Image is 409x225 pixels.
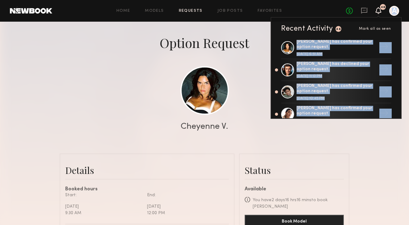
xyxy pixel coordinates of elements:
[147,192,224,198] div: End:
[147,203,224,210] div: [DATE]
[281,37,391,59] a: [PERSON_NAME] has confirmed your option request.[DATE] 6:51 AM→
[381,6,385,9] div: 48
[245,164,344,176] div: Status
[297,106,377,116] div: [PERSON_NAME] has confirmed your option request.
[377,40,391,56] div: →
[65,203,142,210] div: [DATE]
[389,6,399,16] a: A
[160,34,249,51] div: Option Request
[377,62,391,78] div: →
[336,28,341,31] div: 48
[65,210,142,216] div: 9:30 AM
[181,122,228,131] div: Cheyenne V.
[281,81,391,103] a: [PERSON_NAME] has confirmed your option request.[DATE] 10:45 PM→
[65,164,229,176] div: Details
[297,39,377,50] div: [PERSON_NAME] has confirmed your option request.
[297,84,377,94] div: [PERSON_NAME] has confirmed your option request.
[65,192,142,198] div: Start:
[297,97,377,100] div: [DATE] 10:45 PM
[65,187,229,192] div: Booked hours
[253,197,344,210] div: You have 2 days 16 hrs 16 mins to book [PERSON_NAME]
[258,9,282,13] a: Favorites
[281,103,391,126] a: [PERSON_NAME] has confirmed your option request.→
[116,9,130,13] a: Home
[281,59,391,81] a: [PERSON_NAME] has declined your option request.[DATE] 11:13 PM→
[297,52,377,56] div: [DATE] 6:51 AM
[145,9,164,13] a: Models
[359,27,391,31] span: Mark all as seen
[217,9,243,13] a: Job Posts
[245,187,344,192] div: Available
[147,210,224,216] div: 12:00 PM
[297,62,377,72] div: [PERSON_NAME] has declined your option request.
[281,25,333,32] div: Recent Activity
[377,106,391,122] div: →
[179,9,203,13] a: Requests
[377,84,391,100] div: →
[297,74,377,78] div: [DATE] 11:13 PM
